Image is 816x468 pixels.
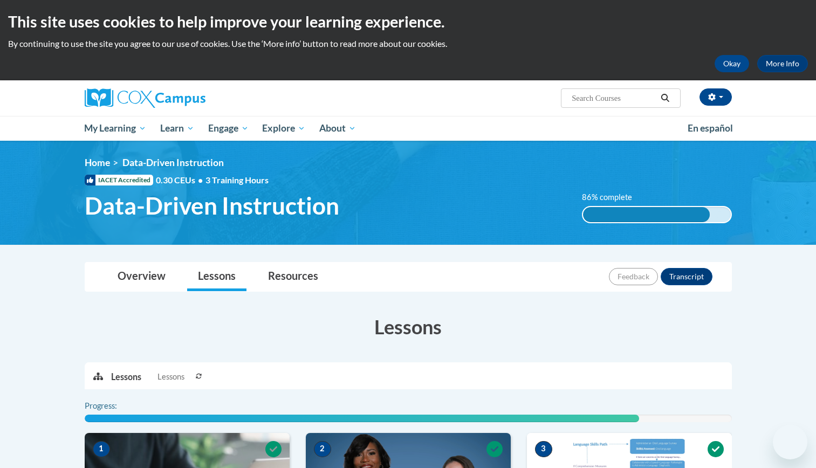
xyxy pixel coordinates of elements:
button: Account Settings [700,88,732,106]
a: Cox Campus [85,88,290,108]
span: 1 [93,441,110,457]
button: Okay [715,55,749,72]
a: En español [681,117,740,140]
span: Explore [262,122,305,135]
a: Engage [201,116,256,141]
div: 86% complete [583,207,710,222]
iframe: Button to launch messaging window [773,425,807,459]
h3: Lessons [85,313,732,340]
span: 3 Training Hours [205,175,269,185]
span: 2 [314,441,331,457]
img: Cox Campus [85,88,205,108]
input: Search Courses [571,92,657,105]
span: My Learning [84,122,146,135]
span: Data-Driven Instruction [85,191,339,220]
a: More Info [757,55,808,72]
span: 0.30 CEUs [156,174,205,186]
h2: This site uses cookies to help improve your learning experience. [8,11,808,32]
label: 86% complete [582,191,644,203]
span: 3 [535,441,552,457]
a: Home [85,157,110,168]
a: Lessons [187,263,246,291]
span: Engage [208,122,249,135]
span: En español [688,122,733,134]
a: Overview [107,263,176,291]
a: Explore [255,116,312,141]
a: Resources [257,263,329,291]
a: My Learning [78,116,154,141]
span: IACET Accredited [85,175,153,185]
span: About [319,122,356,135]
button: Transcript [661,268,712,285]
div: Main menu [68,116,748,141]
span: Lessons [157,371,184,383]
button: Search [657,92,673,105]
a: About [312,116,363,141]
span: Learn [160,122,194,135]
span: Data-Driven Instruction [122,157,224,168]
span: • [198,175,203,185]
p: By continuing to use the site you agree to our use of cookies. Use the ‘More info’ button to read... [8,38,808,50]
button: Feedback [609,268,658,285]
p: Lessons [111,371,141,383]
a: Learn [153,116,201,141]
label: Progress: [85,400,147,412]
